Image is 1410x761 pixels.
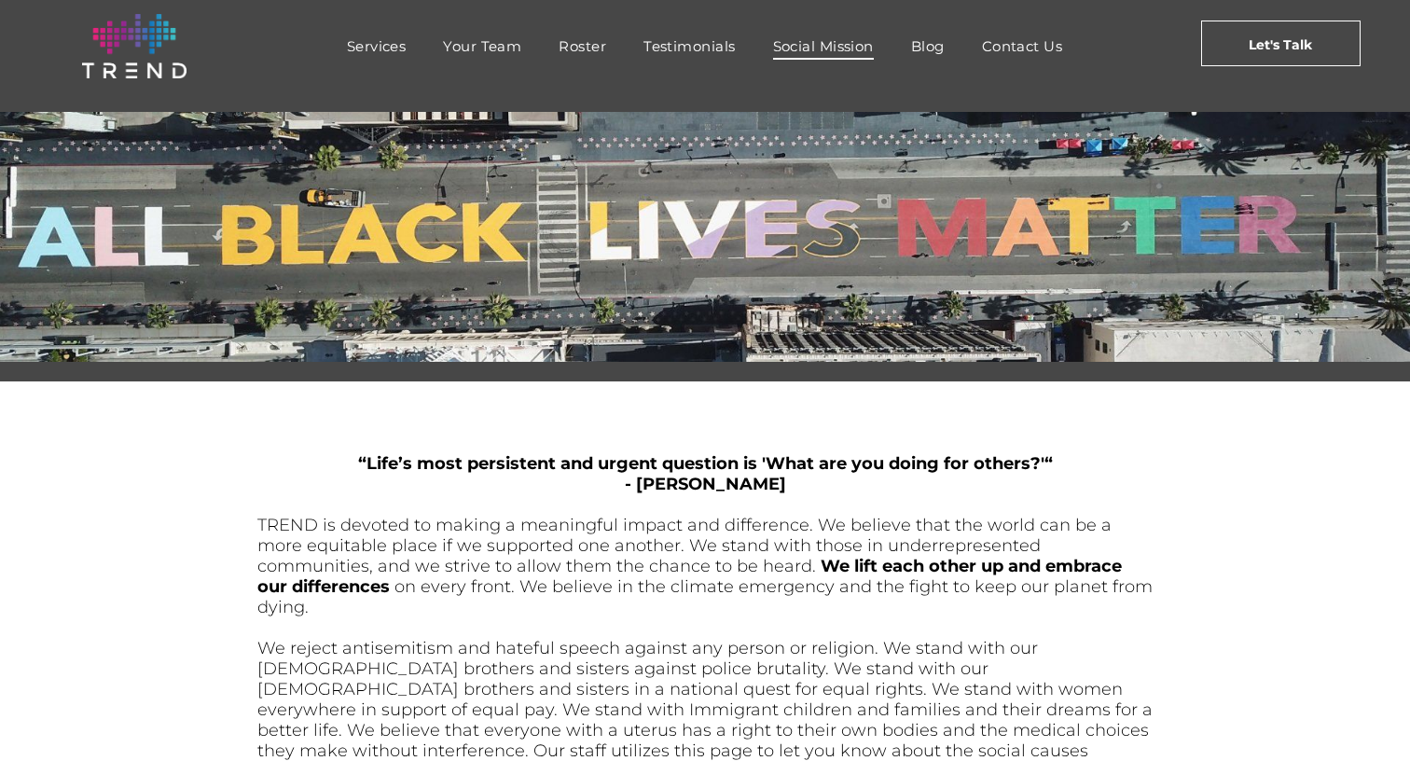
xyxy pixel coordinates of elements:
[328,33,425,60] a: Services
[625,33,753,60] a: Testimonials
[1249,21,1312,68] span: Let's Talk
[257,556,1122,597] span: We lift each other up and embrace our differences
[257,515,1112,576] span: TREND is devoted to making a meaningful impact and difference. We believe that the world can be a...
[358,453,1053,474] span: “Life’s most persistent and urgent question is 'What are you doing for others?'“
[257,576,1153,617] span: on every front. We believe in the climate emergency and the fight to keep our planet from dying.
[625,474,786,494] span: - [PERSON_NAME]
[1201,21,1361,66] a: Let's Talk
[892,33,963,60] a: Blog
[754,33,892,60] a: Social Mission
[424,33,540,60] a: Your Team
[540,33,625,60] a: Roster
[963,33,1082,60] a: Contact Us
[82,14,187,78] img: logo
